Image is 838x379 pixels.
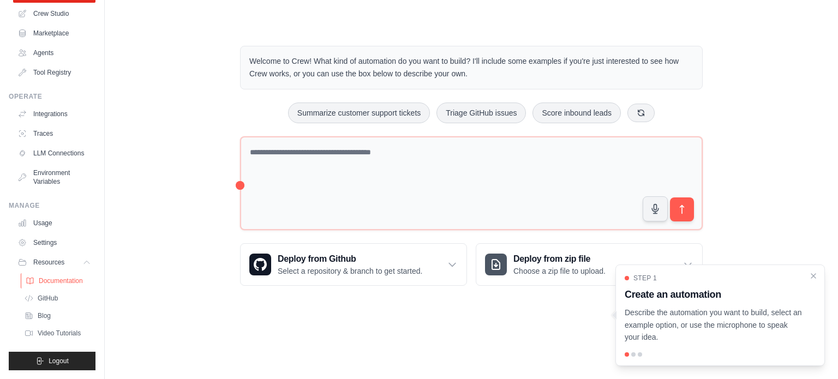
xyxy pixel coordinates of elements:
[278,252,422,266] h3: Deploy from Github
[39,276,83,285] span: Documentation
[13,5,95,22] a: Crew Studio
[783,327,838,379] iframe: Chat Widget
[21,273,97,288] a: Documentation
[13,254,95,271] button: Resources
[9,201,95,210] div: Manage
[20,326,95,341] a: Video Tutorials
[513,266,606,276] p: Choose a zip file to upload.
[13,125,95,142] a: Traces
[13,25,95,42] a: Marketplace
[9,352,95,370] button: Logout
[38,329,81,338] span: Video Tutorials
[13,234,95,251] a: Settings
[633,274,657,282] span: Step 1
[13,214,95,232] a: Usage
[625,306,803,344] p: Describe the automation you want to build, select an example option, or use the microphone to spe...
[13,44,95,62] a: Agents
[13,105,95,123] a: Integrations
[436,103,526,123] button: Triage GitHub issues
[13,145,95,162] a: LLM Connections
[13,64,95,81] a: Tool Registry
[288,103,430,123] button: Summarize customer support tickets
[38,294,58,303] span: GitHub
[532,103,621,123] button: Score inbound leads
[809,272,818,280] button: Close walkthrough
[20,308,95,323] a: Blog
[9,92,95,101] div: Operate
[249,55,693,80] p: Welcome to Crew! What kind of automation do you want to build? I'll include some examples if you'...
[20,291,95,306] a: GitHub
[49,357,69,365] span: Logout
[38,311,51,320] span: Blog
[33,258,64,267] span: Resources
[13,164,95,190] a: Environment Variables
[278,266,422,276] p: Select a repository & branch to get started.
[513,252,606,266] h3: Deploy from zip file
[625,287,803,302] h3: Create an automation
